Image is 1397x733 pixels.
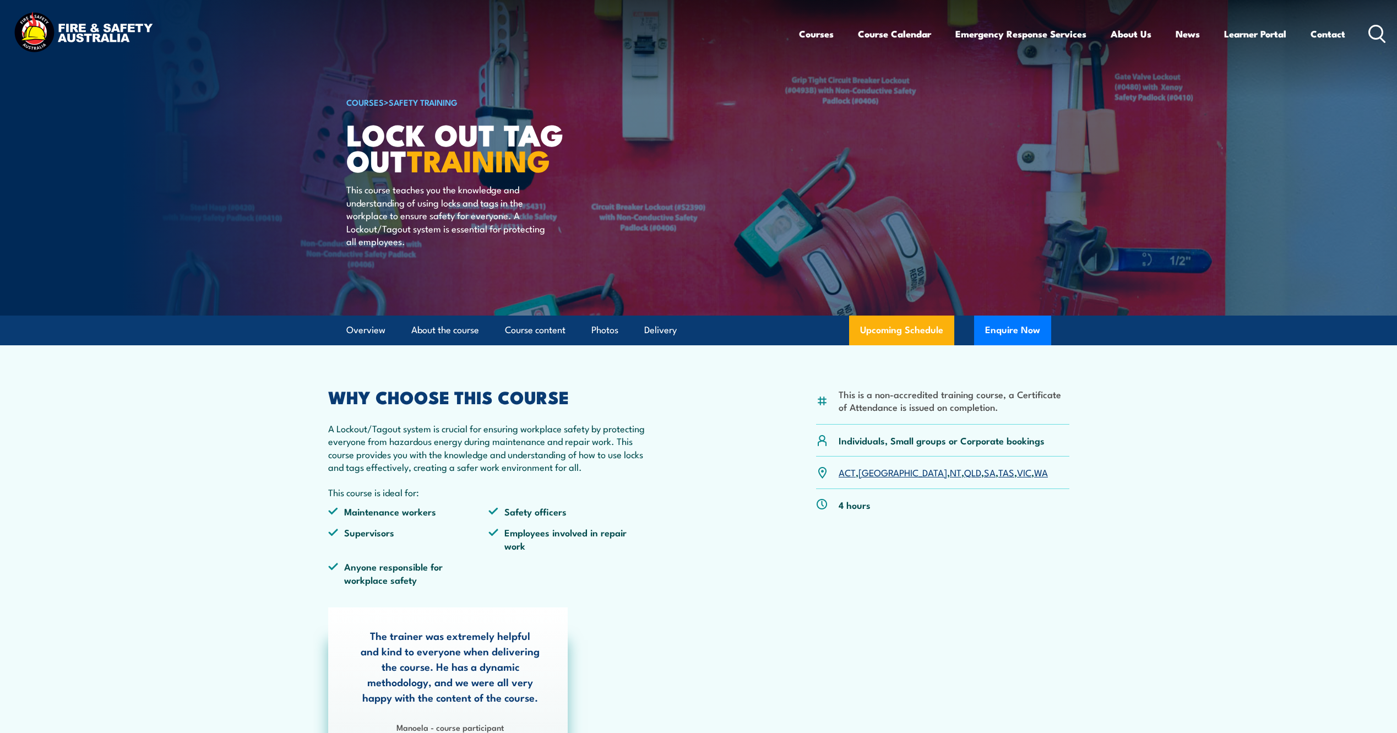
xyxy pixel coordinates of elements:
a: About Us [1111,19,1151,48]
strong: TRAINING [407,137,550,182]
p: Individuals, Small groups or Corporate bookings [839,434,1045,447]
li: This is a non-accredited training course, a Certificate of Attendance is issued on completion. [839,388,1069,414]
h6: > [346,95,618,108]
p: A Lockout/Tagout system is crucial for ensuring workplace safety by protecting everyone from haza... [328,422,650,474]
a: WA [1034,465,1048,479]
p: The trainer was extremely helpful and kind to everyone when delivering the course. He has a dynam... [361,628,540,705]
p: , , , , , , , [839,466,1048,479]
a: Course Calendar [858,19,931,48]
a: TAS [998,465,1014,479]
a: Photos [591,316,618,345]
a: ACT [839,465,856,479]
a: Delivery [644,316,677,345]
li: Employees involved in repair work [488,526,649,552]
a: Upcoming Schedule [849,316,954,345]
li: Supervisors [328,526,489,552]
a: Contact [1311,19,1345,48]
p: 4 hours [839,498,871,511]
h1: Lock Out Tag Out [346,121,618,172]
a: Learner Portal [1224,19,1286,48]
li: Anyone responsible for workplace safety [328,560,489,586]
li: Safety officers [488,505,649,518]
li: Maintenance workers [328,505,489,518]
a: NT [950,465,961,479]
a: Courses [799,19,834,48]
a: COURSES [346,96,384,108]
a: Emergency Response Services [955,19,1086,48]
strong: Manoela - course participant [396,721,504,733]
button: Enquire Now [974,316,1051,345]
p: This course teaches you the knowledge and understanding of using locks and tags in the workplace ... [346,183,547,247]
a: Course content [505,316,566,345]
h2: WHY CHOOSE THIS COURSE [328,389,650,404]
p: This course is ideal for: [328,486,650,498]
a: Overview [346,316,385,345]
a: SA [984,465,996,479]
a: About the course [411,316,479,345]
a: News [1176,19,1200,48]
a: QLD [964,465,981,479]
a: Safety Training [389,96,458,108]
a: VIC [1017,465,1031,479]
a: [GEOGRAPHIC_DATA] [858,465,947,479]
